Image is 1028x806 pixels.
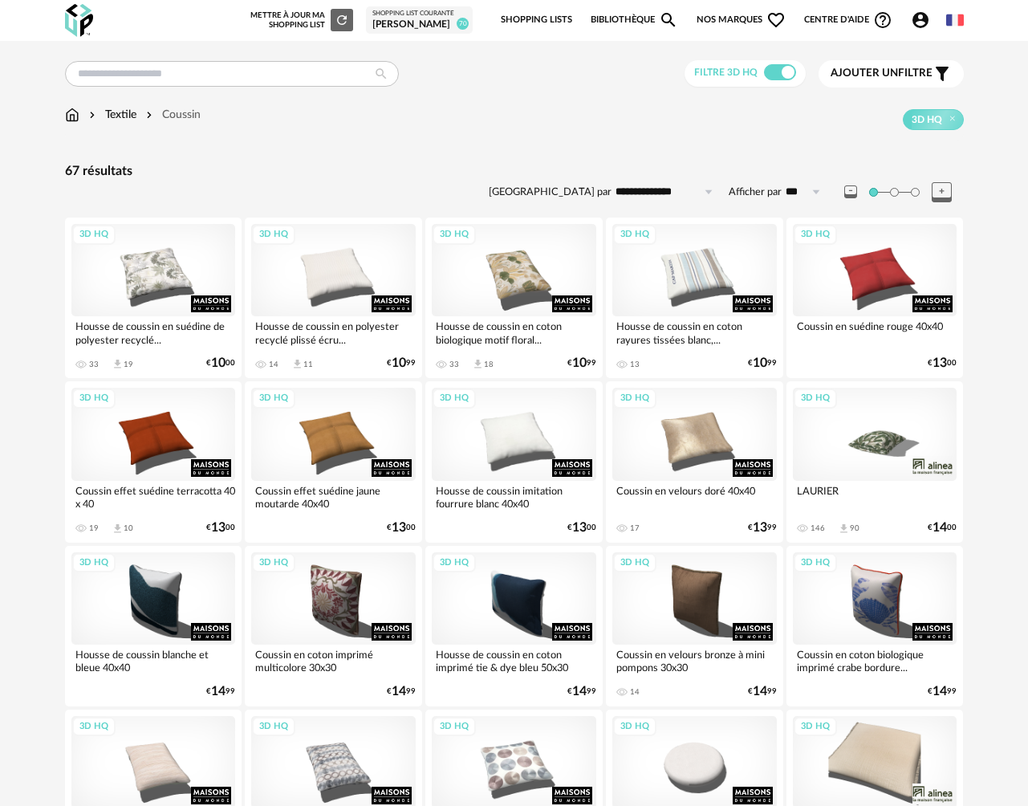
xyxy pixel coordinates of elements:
div: 3D HQ [794,389,837,409]
a: 3D HQ Housse de coussin en coton biologique motif floral... 33 Download icon 18 €1099 [425,218,603,378]
a: 3D HQ Coussin en velours bronze à mini pompons 30x30 14 €1499 [606,546,783,706]
div: 33 [449,360,459,369]
div: 3D HQ [72,717,116,737]
span: 10 [753,358,767,368]
div: € 00 [206,358,235,368]
a: 3D HQ Coussin en suédine rouge 40x40 €1300 [786,218,964,378]
span: Heart Outline icon [766,10,786,30]
div: Coussin en coton biologique imprimé crabe bordure... [793,645,957,677]
span: Filtre 3D HQ [694,67,758,77]
span: 14 [572,686,587,697]
span: 70 [457,18,469,30]
span: Filter icon [933,64,952,83]
div: € 99 [206,686,235,697]
div: € 99 [748,358,777,368]
div: 3D HQ [433,717,476,737]
span: Nos marques [697,3,786,37]
img: OXP [65,4,93,37]
span: Download icon [291,358,303,370]
div: Housse de coussin blanche et bleue 40x40 [71,645,236,677]
div: [PERSON_NAME] [372,18,466,31]
div: 3D HQ [794,225,837,245]
div: 3D HQ [433,389,476,409]
span: Download icon [838,523,850,535]
img: fr [946,11,964,29]
div: 146 [811,523,825,533]
div: Housse de coussin imitation fourrure blanc 40x40 [432,481,596,513]
div: € 00 [206,523,235,533]
div: € 99 [387,686,416,697]
span: 13 [753,523,767,533]
div: Housse de coussin en suédine de polyester recyclé... [71,316,236,348]
button: Ajouter unfiltre Filter icon [819,60,964,88]
span: 10 [211,358,226,368]
div: 90 [850,523,859,533]
a: 3D HQ Housse de coussin en suédine de polyester recyclé... 33 Download icon 19 €1000 [65,218,242,378]
div: Coussin en velours bronze à mini pompons 30x30 [612,645,777,677]
div: 33 [89,360,99,369]
div: 3D HQ [72,225,116,245]
a: 3D HQ Housse de coussin en coton rayures tissées blanc,... 13 €1099 [606,218,783,378]
span: Ajouter un [831,67,898,79]
span: Account Circle icon [911,10,930,30]
span: 10 [392,358,406,368]
div: 3D HQ [794,553,837,573]
div: Coussin en coton imprimé multicolore 30x30 [251,645,416,677]
span: 10 [572,358,587,368]
span: 14 [753,686,767,697]
div: € 00 [567,523,596,533]
div: 14 [269,360,278,369]
div: 3D HQ [72,389,116,409]
div: 3D HQ [613,553,656,573]
a: 3D HQ Housse de coussin blanche et bleue 40x40 €1499 [65,546,242,706]
label: [GEOGRAPHIC_DATA] par [489,185,612,199]
div: LAURIER [793,481,957,513]
span: Magnify icon [659,10,678,30]
div: 3D HQ [252,389,295,409]
div: Coussin effet suédine terracotta 40 x 40 [71,481,236,513]
span: Centre d'aideHelp Circle Outline icon [804,10,893,30]
a: 3D HQ Coussin en coton imprimé multicolore 30x30 €1499 [245,546,422,706]
a: 3D HQ Housse de coussin en coton imprimé tie & dye bleu 50x30 €1499 [425,546,603,706]
div: € 99 [748,523,777,533]
span: 13 [392,523,406,533]
div: 3D HQ [252,225,295,245]
div: Housse de coussin en coton rayures tissées blanc,... [612,316,777,348]
span: 14 [392,686,406,697]
a: 3D HQ Housse de coussin en polyester recyclé plissé écru... 14 Download icon 11 €1099 [245,218,422,378]
div: 14 [630,687,640,697]
span: filtre [831,67,933,80]
span: Download icon [112,358,124,370]
div: € 00 [928,358,957,368]
div: Housse de coussin en coton biologique motif floral... [432,316,596,348]
img: svg+xml;base64,PHN2ZyB3aWR0aD0iMTYiIGhlaWdodD0iMTYiIHZpZXdCb3g9IjAgMCAxNiAxNiIgZmlsbD0ibm9uZSIgeG... [86,107,99,123]
a: 3D HQ Coussin effet suédine terracotta 40 x 40 19 Download icon 10 €1300 [65,381,242,542]
div: 17 [630,523,640,533]
span: 14 [933,686,947,697]
div: € 00 [387,523,416,533]
div: 19 [89,523,99,533]
div: € 00 [928,523,957,533]
a: 3D HQ Coussin en coton biologique imprimé crabe bordure... €1499 [786,546,964,706]
div: Housse de coussin en polyester recyclé plissé écru... [251,316,416,348]
div: € 99 [748,686,777,697]
a: 3D HQ Coussin effet suédine jaune moutarde 40x40 €1300 [245,381,422,542]
span: 14 [933,523,947,533]
a: 3D HQ Housse de coussin imitation fourrure blanc 40x40 €1300 [425,381,603,542]
span: 13 [211,523,226,533]
div: 3D HQ [613,225,656,245]
span: Download icon [472,358,484,370]
div: € 99 [567,686,596,697]
span: 13 [572,523,587,533]
div: Mettre à jour ma Shopping List [250,9,353,31]
div: 18 [484,360,494,369]
label: Afficher par [729,185,782,199]
div: 3D HQ [613,389,656,409]
span: Help Circle Outline icon [873,10,892,30]
span: Download icon [112,523,124,535]
span: Refresh icon [335,16,349,24]
div: 19 [124,360,133,369]
a: Shopping List courante [PERSON_NAME] 70 [372,10,466,31]
div: 13 [630,360,640,369]
div: € 99 [567,358,596,368]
